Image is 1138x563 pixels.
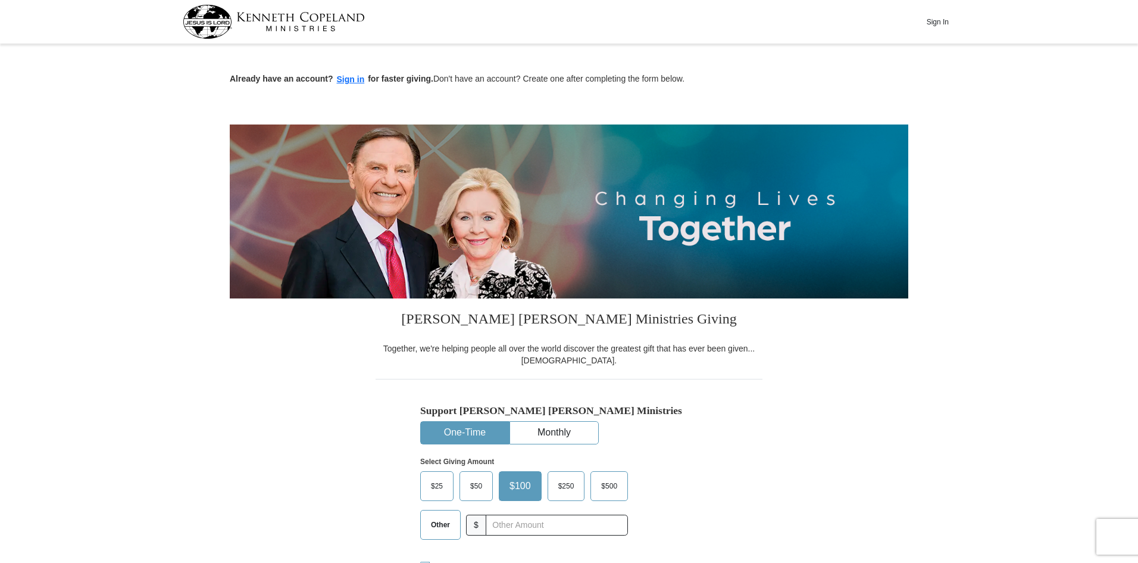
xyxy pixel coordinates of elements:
span: Other [425,516,456,534]
img: kcm-header-logo.svg [183,5,365,39]
span: $25 [425,477,449,495]
strong: Select Giving Amount [420,458,494,466]
button: Monthly [510,422,598,444]
span: $ [466,515,486,536]
div: Together, we're helping people all over the world discover the greatest gift that has ever been g... [376,343,762,366]
input: Other Amount [486,515,628,536]
h3: [PERSON_NAME] [PERSON_NAME] Ministries Giving [376,298,762,343]
strong: Already have an account? for faster giving. [230,74,433,83]
span: $500 [595,477,623,495]
button: Sign In [920,13,955,31]
span: $50 [464,477,488,495]
h5: Support [PERSON_NAME] [PERSON_NAME] Ministries [420,405,718,417]
span: $100 [504,477,537,495]
p: Don't have an account? Create one after completing the form below. [230,73,908,86]
button: One-Time [421,422,509,444]
span: $250 [552,477,580,495]
button: Sign in [333,73,368,86]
